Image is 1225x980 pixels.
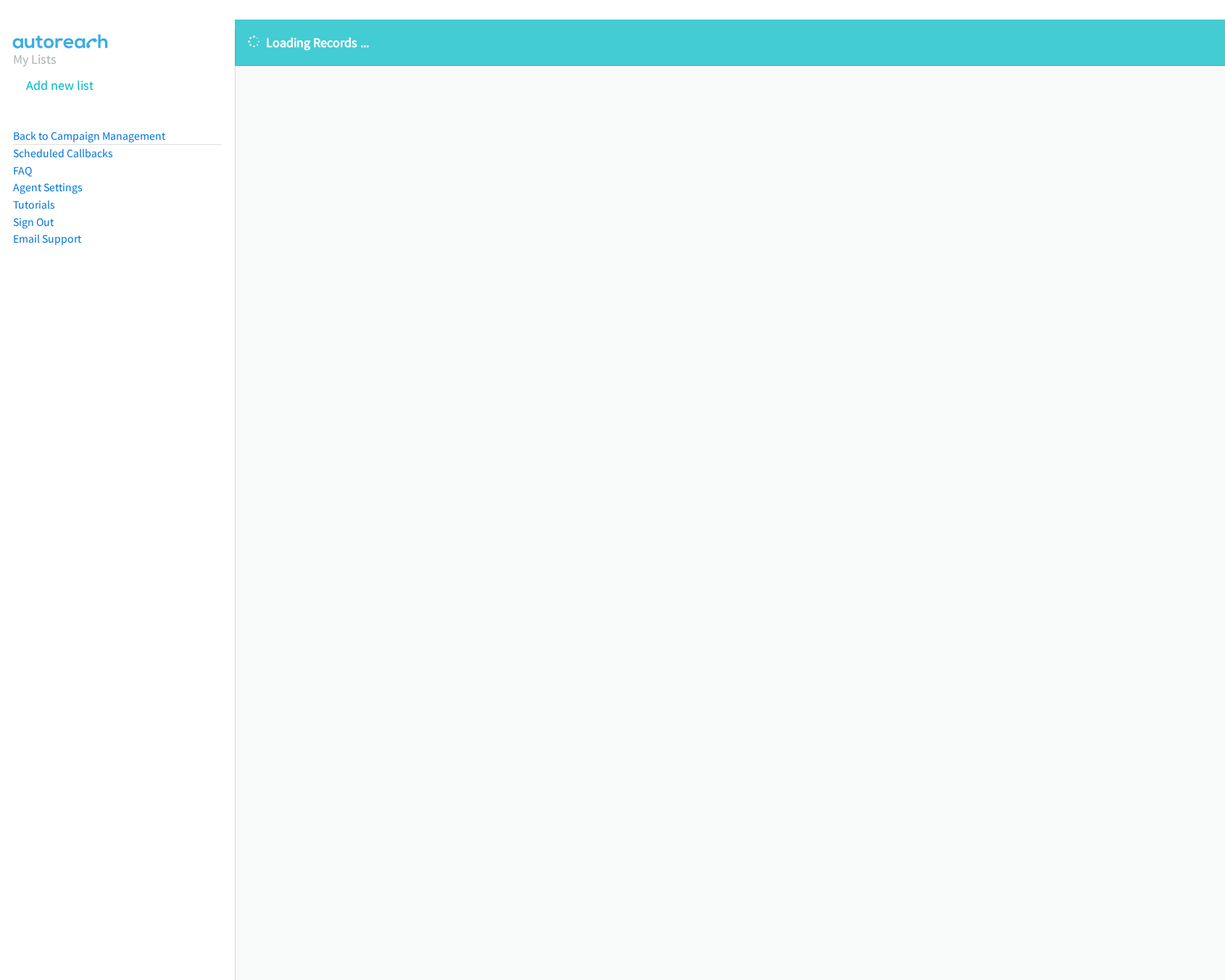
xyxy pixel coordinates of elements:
a: My Lists [13,51,57,67]
a: FAQ [13,164,32,177]
a: Scheduled Callbacks [13,146,113,160]
a: Sign Out [13,215,54,229]
p: Loading Records ... [248,33,1212,52]
a: Add new list [26,77,94,93]
a: Agent Settings [13,180,83,194]
a: Tutorials [13,198,55,212]
a: Email Support [13,232,81,246]
a: Back to Campaign Management [13,129,165,143]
